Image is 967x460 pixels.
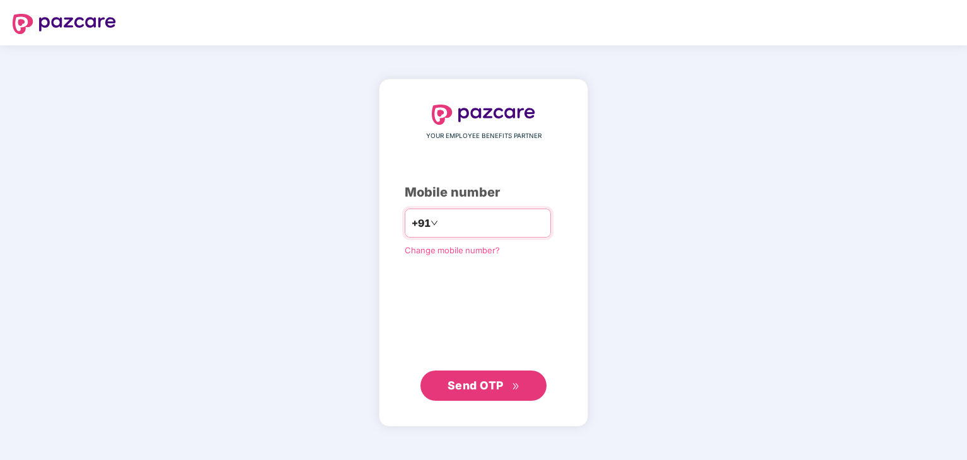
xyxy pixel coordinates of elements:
[431,219,438,227] span: down
[412,216,431,231] span: +91
[13,14,116,34] img: logo
[432,105,535,125] img: logo
[405,245,500,255] a: Change mobile number?
[426,131,541,141] span: YOUR EMPLOYEE BENEFITS PARTNER
[512,382,520,391] span: double-right
[448,379,504,392] span: Send OTP
[420,371,547,401] button: Send OTPdouble-right
[405,183,562,202] div: Mobile number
